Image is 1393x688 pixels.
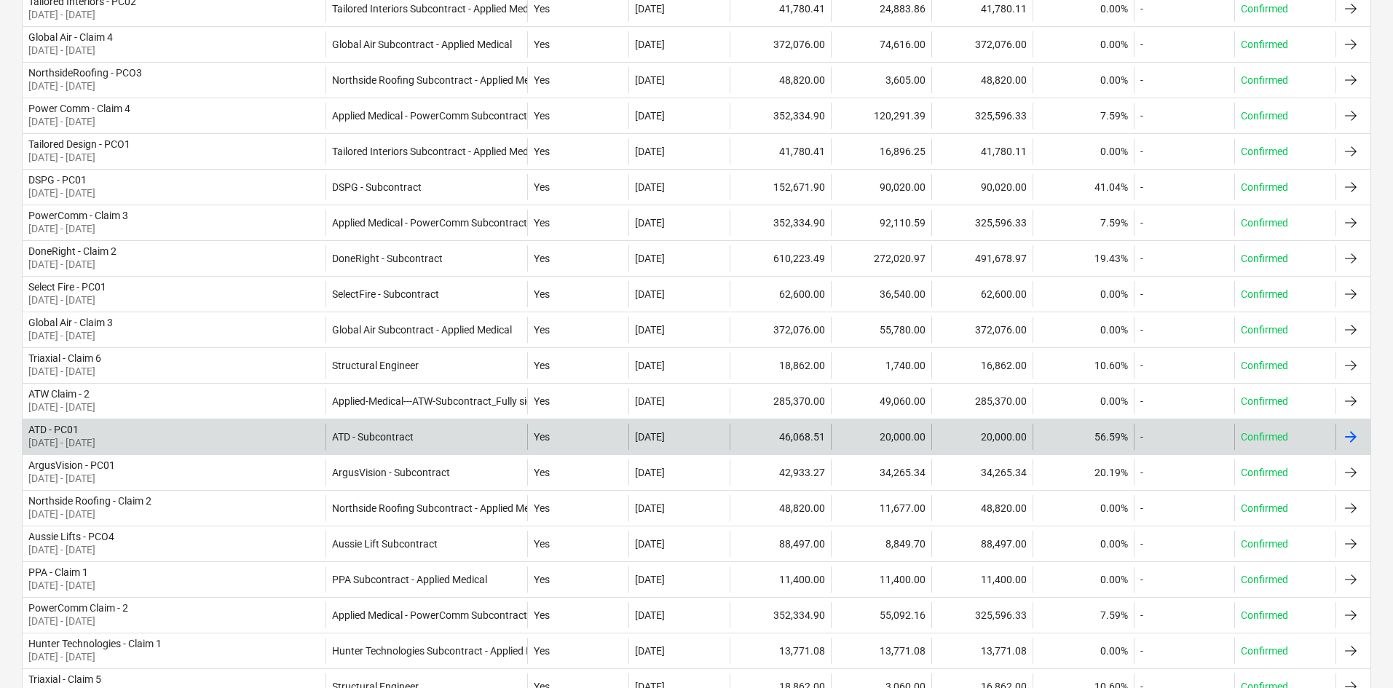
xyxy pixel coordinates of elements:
[28,138,130,150] div: Tailored Design - PCO1
[1100,574,1128,585] span: 0.00%
[332,288,439,300] div: SelectFire - Subcontract
[831,352,932,379] div: 1,740.00
[831,103,932,129] div: 120,291.39
[1140,110,1143,122] div: -
[931,210,1033,236] div: 325,596.33
[931,31,1033,58] div: 372,076.00
[1241,501,1288,515] p: Confirmed
[527,67,628,93] div: Yes
[931,103,1033,129] div: 325,596.33
[831,31,932,58] div: 74,616.00
[1140,74,1143,86] div: -
[635,609,665,621] div: [DATE]
[635,431,665,443] div: [DATE]
[730,67,831,93] div: 48,820.00
[831,138,932,165] div: 16,896.25
[831,281,932,307] div: 36,540.00
[730,31,831,58] div: 372,076.00
[931,495,1033,521] div: 48,820.00
[1241,430,1288,444] p: Confirmed
[931,424,1033,450] div: 20,000.00
[730,566,831,593] div: 11,400.00
[1241,465,1288,480] p: Confirmed
[1100,146,1128,157] span: 0.00%
[1140,609,1143,621] div: -
[1100,324,1128,336] span: 0.00%
[28,103,130,114] div: Power Comm - Claim 4
[635,467,665,478] div: [DATE]
[730,103,831,129] div: 352,334.90
[527,459,628,486] div: Yes
[1241,537,1288,551] p: Confirmed
[931,388,1033,414] div: 285,370.00
[527,638,628,664] div: Yes
[1100,288,1128,300] span: 0.00%
[635,502,665,514] div: [DATE]
[730,424,831,450] div: 46,068.51
[28,150,130,165] p: [DATE] - [DATE]
[1241,180,1288,194] p: Confirmed
[28,649,162,664] p: [DATE] - [DATE]
[28,388,95,400] div: ATW Claim - 2
[1241,37,1288,52] p: Confirmed
[1140,538,1143,550] div: -
[1100,395,1128,407] span: 0.00%
[831,317,932,343] div: 55,780.00
[831,495,932,521] div: 11,677.00
[635,3,665,15] div: [DATE]
[332,110,587,122] div: Applied Medical - PowerComm Subcontract (revised).pdf
[635,217,665,229] div: [DATE]
[1140,146,1143,157] div: -
[730,638,831,664] div: 13,771.08
[332,645,561,657] div: Hunter Technologies Subcontract - Applied Medical
[635,253,665,264] div: [DATE]
[1140,217,1143,229] div: -
[527,495,628,521] div: Yes
[28,257,117,272] p: [DATE] - [DATE]
[28,578,95,593] p: [DATE] - [DATE]
[831,602,932,628] div: 55,092.16
[831,566,932,593] div: 11,400.00
[931,566,1033,593] div: 11,400.00
[931,459,1033,486] div: 34,265.34
[332,3,544,15] div: Tailored Interiors Subcontract - Applied Medical
[527,388,628,414] div: Yes
[527,566,628,593] div: Yes
[332,74,551,86] div: Northside Roofing Subcontract - Applied Medical
[635,574,665,585] div: [DATE]
[635,146,665,157] div: [DATE]
[730,245,831,272] div: 610,223.49
[1140,502,1143,514] div: -
[730,210,831,236] div: 352,334.90
[1241,144,1288,159] p: Confirmed
[730,531,831,557] div: 88,497.00
[332,502,551,514] div: Northside Roofing Subcontract - Applied Medical
[28,352,101,364] div: Triaxial - Claim 6
[1100,39,1128,50] span: 0.00%
[730,388,831,414] div: 285,370.00
[28,114,130,129] p: [DATE] - [DATE]
[1140,3,1143,15] div: -
[730,138,831,165] div: 41,780.41
[1100,645,1128,657] span: 0.00%
[635,395,665,407] div: [DATE]
[931,352,1033,379] div: 16,862.00
[28,614,128,628] p: [DATE] - [DATE]
[730,174,831,200] div: 152,671.90
[1140,645,1143,657] div: -
[635,181,665,193] div: [DATE]
[730,352,831,379] div: 18,862.00
[831,388,932,414] div: 49,060.00
[1241,287,1288,301] p: Confirmed
[831,531,932,557] div: 8,849.70
[1100,3,1128,15] span: 0.00%
[635,39,665,50] div: [DATE]
[1241,108,1288,123] p: Confirmed
[332,217,587,229] div: Applied Medical - PowerComm Subcontract (revised).pdf
[831,210,932,236] div: 92,110.59
[1140,253,1143,264] div: -
[1241,323,1288,337] p: Confirmed
[831,459,932,486] div: 34,265.34
[527,281,628,307] div: Yes
[831,174,932,200] div: 90,020.00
